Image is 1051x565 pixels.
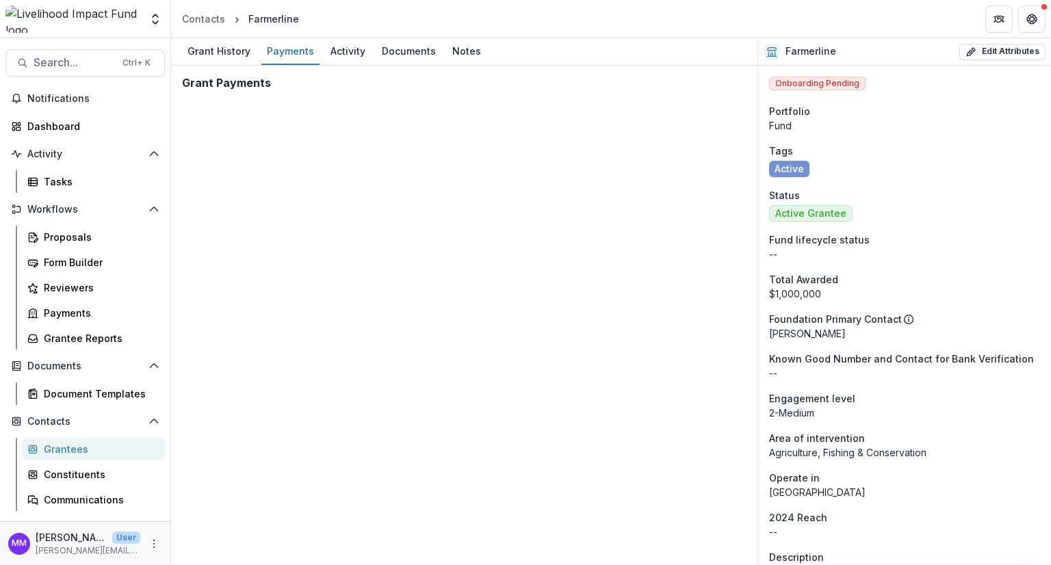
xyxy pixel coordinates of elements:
span: Description [769,550,824,564]
div: Notes [447,41,486,61]
p: -- [769,247,1040,261]
button: Partners [985,5,1013,33]
span: Total Awarded [769,272,838,287]
a: Tasks [22,170,165,193]
span: Tags [769,144,793,158]
a: Dashboard [5,115,165,137]
span: Engagement level [769,391,855,406]
nav: breadcrumb [177,9,304,29]
div: Payments [44,306,154,320]
span: Active Grantee [775,208,846,220]
div: Miriam Mwangi [12,539,27,548]
p: [PERSON_NAME][EMAIL_ADDRESS][DOMAIN_NAME] [36,544,140,557]
span: Portfolio [769,104,810,118]
div: Ctrl + K [120,55,153,70]
span: Documents [27,360,143,372]
div: Proposals [44,230,154,244]
span: Onboarding Pending [769,77,866,90]
p: Agriculture, Fishing & Conservation [769,445,1040,460]
span: Active [775,163,804,175]
p: Foundation Primary Contact [769,312,902,326]
a: Grant History [182,38,256,65]
button: More [146,536,162,552]
button: Open Activity [5,143,165,165]
h2: Grant Payments [182,77,271,90]
span: Contacts [27,416,143,428]
span: Area of intervention [769,431,865,445]
div: Communications [44,492,154,507]
div: Grantee Reports [44,331,154,345]
a: Payments [261,38,320,65]
span: Activity [27,148,143,160]
button: Open Workflows [5,198,165,220]
a: Notes [447,38,486,65]
span: Status [769,188,800,202]
div: Contacts [182,12,225,26]
div: Reviewers [44,280,154,295]
div: Payments [261,41,320,61]
p: [GEOGRAPHIC_DATA] [769,485,1040,499]
span: Known Good Number and Contact for Bank Verification [769,352,1034,366]
a: Activity [325,38,371,65]
div: Grantees [44,442,154,456]
div: Documents [376,41,441,61]
p: Fund [769,118,1040,133]
button: Open entity switcher [146,5,165,33]
p: 2-Medium [769,406,1040,420]
span: Fund lifecycle status [769,233,870,247]
a: Grantee Reports [22,327,165,350]
img: Livelihood Impact Fund logo [5,5,140,33]
p: -- [769,525,1040,539]
p: [PERSON_NAME] [36,530,107,544]
a: Documents [376,38,441,65]
button: Notifications [5,88,165,109]
div: Constituents [44,467,154,482]
button: Open Contacts [5,410,165,432]
div: Grant History [182,41,256,61]
button: Open Documents [5,355,165,377]
button: Search... [5,49,165,77]
a: Document Templates [22,382,165,405]
a: Communications [22,488,165,511]
p: -- [769,366,1040,380]
div: Document Templates [44,386,154,401]
a: Grantees [22,438,165,460]
span: Operate in [769,471,820,485]
h2: Farmerline [786,46,836,57]
a: Form Builder [22,251,165,274]
div: Dashboard [27,119,154,133]
a: Constituents [22,463,165,486]
button: Edit Attributes [959,44,1046,60]
span: Search... [34,56,114,69]
button: Get Help [1018,5,1046,33]
div: Form Builder [44,255,154,270]
span: Notifications [27,93,159,105]
div: Tasks [44,174,154,189]
a: Payments [22,302,165,324]
span: Workflows [27,204,143,215]
a: Reviewers [22,276,165,299]
div: Farmerline [248,12,299,26]
div: Activity [325,41,371,61]
a: Contacts [177,9,231,29]
button: Open Data & Reporting [5,516,165,538]
a: Proposals [22,226,165,248]
p: User [112,531,140,544]
span: 2024 Reach [769,510,827,525]
div: $1,000,000 [769,287,1040,301]
p: [PERSON_NAME] [769,326,1040,341]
